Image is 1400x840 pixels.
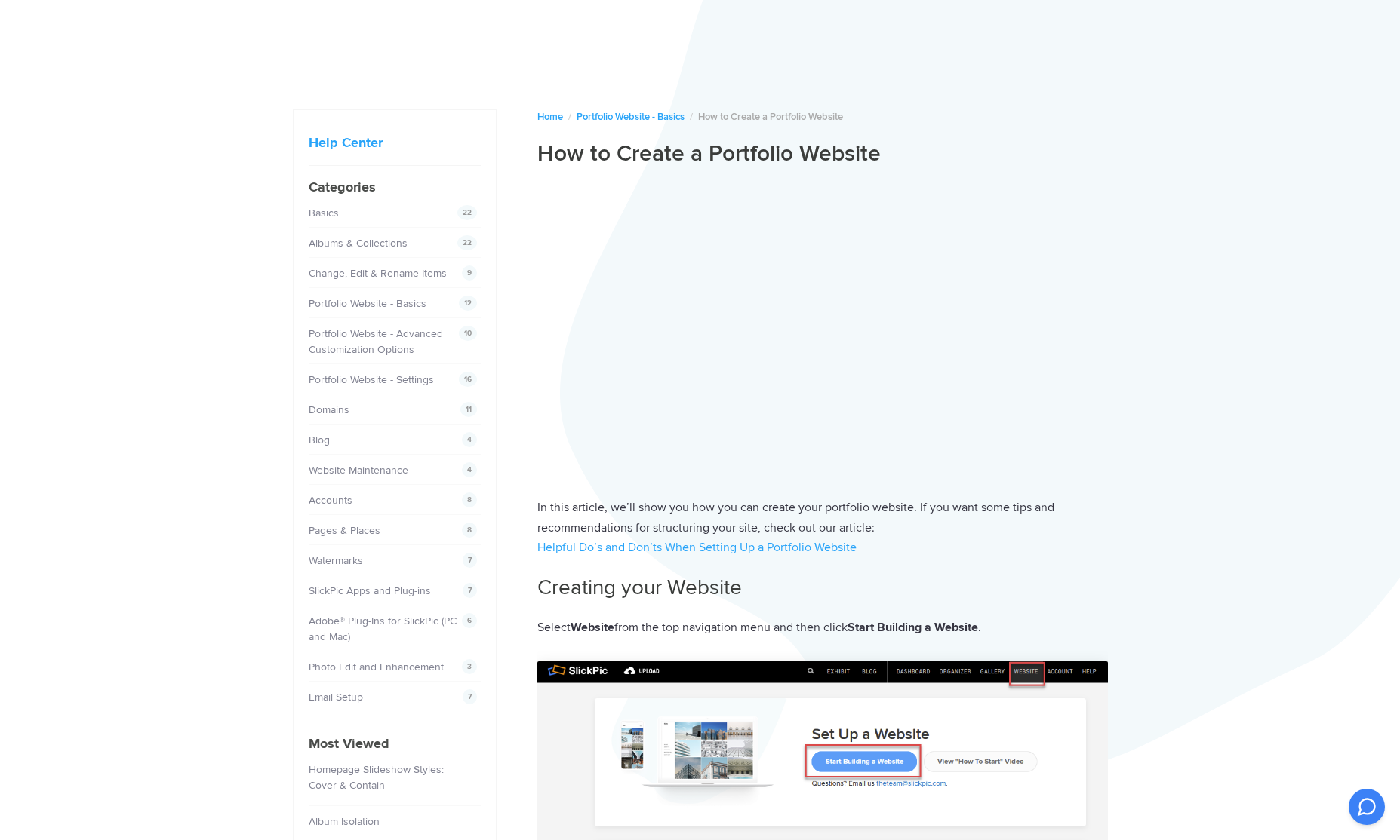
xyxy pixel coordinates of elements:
span: 22 [457,205,477,220]
span: 8 [462,523,477,538]
a: Email Setup [309,691,363,704]
a: Basics [309,207,339,219]
span: 16 [459,372,477,387]
a: Helpful Do’s and Don’ts When Setting Up a Portfolio Website [537,540,857,556]
a: Albums & Collections [309,237,408,250]
span: 7 [463,583,477,598]
a: Portfolio Website - Basics [309,297,426,310]
h1: How to Create a Portfolio Website [537,139,1108,168]
a: Homepage Slideshow Styles: Cover & Contain [309,763,444,792]
p: Select from the top navigation menu and then click . [537,618,1108,638]
a: Photo Edit and Enhancement [309,661,444,673]
a: Pages & Places [309,524,380,537]
span: 12 [459,296,477,311]
h4: Most Viewed [309,734,481,754]
a: Blog [309,434,330,446]
span: / [568,111,571,123]
span: 22 [457,235,477,250]
a: Domains [309,403,349,416]
a: Home [537,111,563,123]
h2: Creating your Website [537,573,1108,602]
a: Album Isolation [309,815,380,828]
span: 7 [463,553,477,568]
a: Watermarks [309,554,363,567]
a: Portfolio Website - Settings [309,373,434,386]
span: 3 [462,659,477,674]
span: How to Create a Portfolio Website [698,111,843,123]
span: 10 [459,326,477,341]
a: Help Center [309,134,383,151]
strong: Start Building a Website [848,620,978,635]
a: SlickPic Apps and Plug-ins [309,584,431,597]
h4: Categories [309,177,481,198]
span: 11 [460,402,477,417]
a: Website Maintenance [309,464,408,477]
p: In this article, we’ll show you how you can create your portfolio website. If you want some tips ... [537,498,1108,558]
span: 7 [463,689,477,704]
span: 8 [462,492,477,507]
strong: Website [571,620,614,635]
span: 4 [462,462,477,477]
a: Portfolio Website - Advanced Customization Options [309,327,443,356]
span: 4 [462,432,477,447]
iframe: 43 How To Create a Portfolio Website [537,180,1108,477]
span: / [690,111,693,123]
a: Portfolio Website - Basics [577,111,685,123]
a: Accounts [309,494,352,507]
a: Adobe® Plug-Ins for SlickPic (PC and Mac) [309,615,457,643]
span: 9 [462,265,477,281]
span: 6 [462,613,477,628]
a: Change, Edit & Rename Items [309,267,447,280]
